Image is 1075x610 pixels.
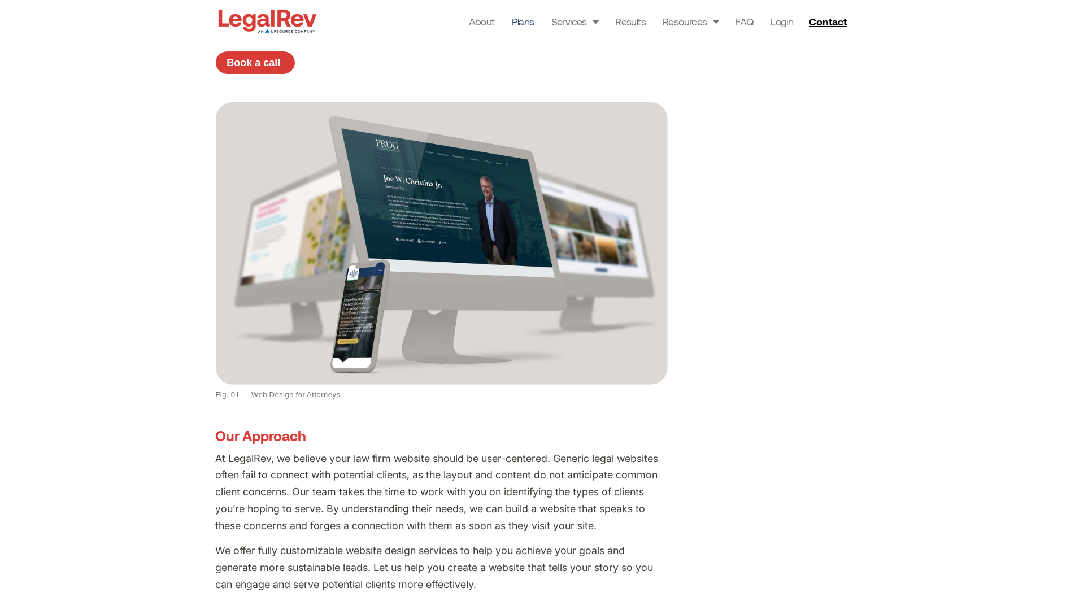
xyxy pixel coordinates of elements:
[771,14,793,29] a: Login
[804,12,854,30] a: Contact
[809,16,847,27] span: Contact
[216,450,668,534] p: At LegalRev, we believe your law firm website should be user-centered. Generic legal websites oft...
[216,51,295,74] a: Book a call
[227,58,280,68] span: Book a call
[216,428,668,445] h3: Our Approach
[216,390,668,399] figcaption: Fig. 01 — Web Design for Attorneys
[663,14,719,29] a: Resources
[469,14,794,29] nav: Menu
[216,542,668,593] p: We offer fully customizable website design services to help you achieve your goals and generate m...
[551,14,599,29] a: Services
[469,14,495,29] a: About
[512,14,534,29] a: Plans
[615,14,646,29] a: Results
[735,14,754,29] a: FAQ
